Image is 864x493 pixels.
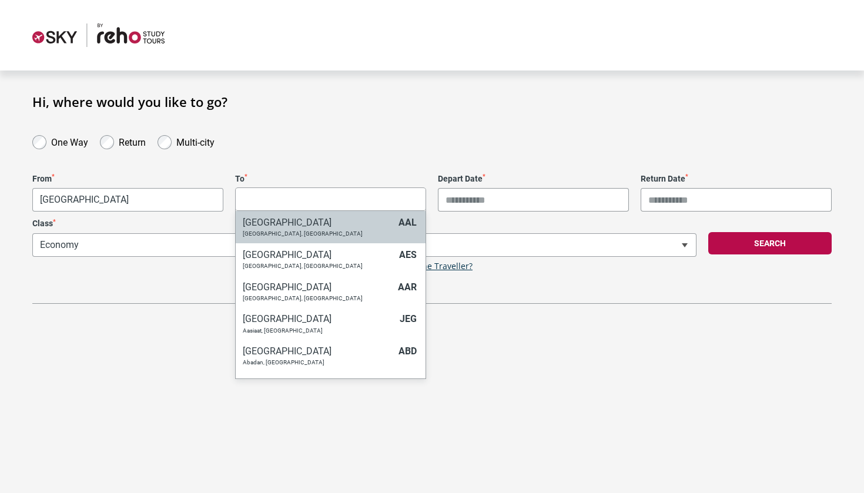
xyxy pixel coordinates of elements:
[438,174,629,184] label: Depart Date
[33,189,223,211] span: Hong Kong, Hong Kong
[243,295,392,302] p: [GEOGRAPHIC_DATA], [GEOGRAPHIC_DATA]
[235,174,426,184] label: To
[51,134,88,148] label: One Way
[243,378,393,389] h6: [GEOGRAPHIC_DATA]
[32,233,359,257] span: Economy
[32,174,223,184] label: From
[399,249,417,260] span: AES
[235,188,426,212] span: City or Airport
[708,232,832,254] button: Search
[398,217,417,228] span: AAL
[370,219,696,229] label: Travellers
[243,313,394,324] h6: [GEOGRAPHIC_DATA]
[32,94,832,109] h1: Hi, where would you like to go?
[398,346,417,357] span: ABD
[243,249,393,260] h6: [GEOGRAPHIC_DATA]
[243,217,393,228] h6: [GEOGRAPHIC_DATA]
[399,378,417,389] span: ABF
[243,230,393,237] p: [GEOGRAPHIC_DATA], [GEOGRAPHIC_DATA]
[176,134,215,148] label: Multi-city
[371,234,696,256] span: 1 Adult
[119,134,146,148] label: Return
[243,327,394,334] p: Aasiaat, [GEOGRAPHIC_DATA]
[243,281,392,293] h6: [GEOGRAPHIC_DATA]
[243,346,393,357] h6: [GEOGRAPHIC_DATA]
[641,174,832,184] label: Return Date
[33,234,358,256] span: Economy
[398,281,417,293] span: AAR
[370,233,696,257] span: 1 Adult
[243,263,393,270] p: [GEOGRAPHIC_DATA], [GEOGRAPHIC_DATA]
[236,187,426,211] input: Search
[32,188,223,212] span: Hong Kong, Hong Kong
[243,359,393,366] p: Abadan, [GEOGRAPHIC_DATA]
[400,313,417,324] span: JEG
[32,219,359,229] label: Class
